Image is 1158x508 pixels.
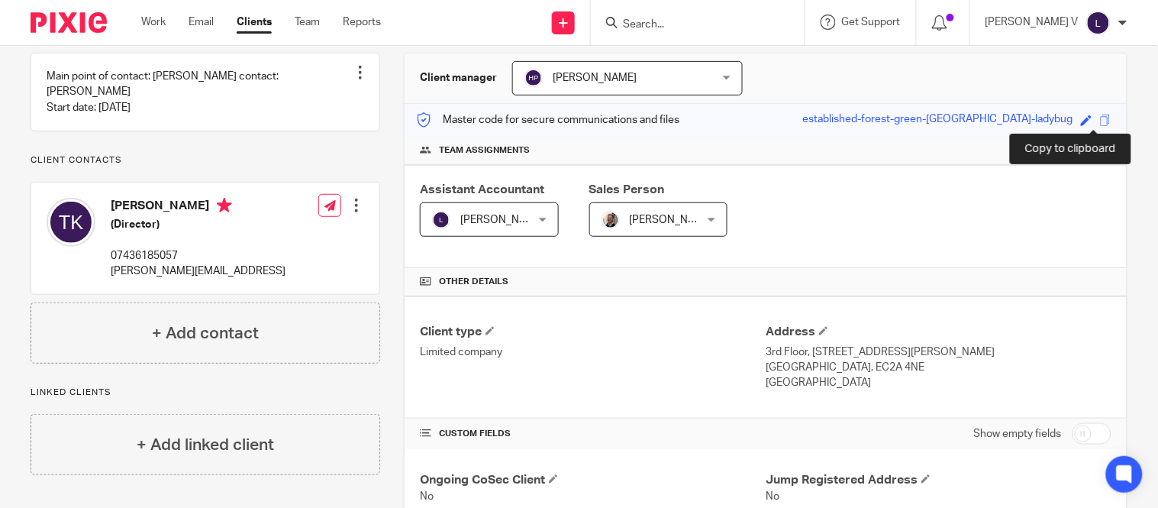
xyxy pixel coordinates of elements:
h4: Client type [420,324,766,340]
img: svg%3E [524,69,543,87]
h4: Ongoing CoSec Client [420,472,766,488]
h4: CUSTOM FIELDS [420,428,766,440]
h5: (Director) [111,217,285,232]
a: Email [189,15,214,30]
a: Clients [237,15,272,30]
h4: Address [766,324,1111,340]
span: Other details [439,276,508,288]
img: svg%3E [1086,11,1111,35]
p: [GEOGRAPHIC_DATA], EC2A 4NE [766,360,1111,375]
p: 07436185057 [111,248,285,264]
a: Reports [343,15,381,30]
p: Linked clients [31,387,380,399]
h4: + Add contact [152,322,259,345]
p: 3rd Floor, [STREET_ADDRESS][PERSON_NAME] [766,345,1111,360]
i: Primary [217,198,232,213]
p: Client contacts [31,154,380,167]
a: Team [295,15,320,30]
span: Sales Person [589,183,665,196]
p: [GEOGRAPHIC_DATA] [766,375,1111,390]
img: svg%3E [432,211,450,229]
input: Search [621,18,759,32]
h4: Jump Registered Address [766,472,1111,488]
span: Team assignments [439,144,530,157]
img: Pixie [31,12,107,33]
h4: + Add linked client [137,433,274,457]
p: Limited company [420,345,766,360]
p: [PERSON_NAME][EMAIL_ADDRESS] [111,264,285,279]
label: Show empty fields [974,426,1062,442]
span: [PERSON_NAME] [553,73,637,83]
h3: Client manager [420,70,497,86]
a: Work [141,15,166,30]
span: No [766,491,779,502]
span: [PERSON_NAME] V [460,215,553,225]
span: [PERSON_NAME] [630,215,714,225]
p: Master code for secure communications and files [416,112,679,128]
span: Assistant Accountant [420,183,544,196]
img: Matt%20Circle.png [602,211,620,229]
div: established-forest-green-[GEOGRAPHIC_DATA]-ladybug [803,112,1073,129]
span: No [420,491,434,502]
img: svg%3E [47,198,95,247]
span: Get Support [842,17,901,28]
p: [PERSON_NAME] V [985,15,1079,30]
h4: [PERSON_NAME] [111,198,285,217]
